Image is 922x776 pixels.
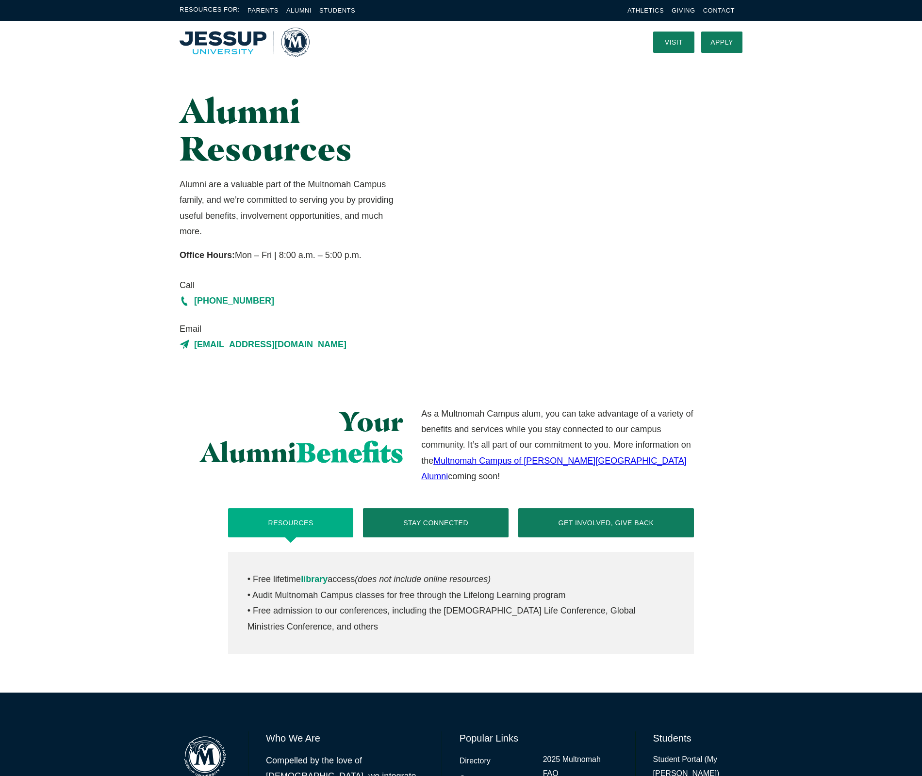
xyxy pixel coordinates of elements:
button: Resources [228,508,354,537]
a: Students [319,7,355,14]
p: • Free lifetime access • Audit Multnomah Campus classes for free through the Lifelong Learning pr... [247,571,675,634]
h2: Your Alumni [180,406,403,469]
span: Email [180,321,403,337]
img: Two Graduates Laughing [441,92,742,265]
p: Alumni are a valuable part of the Multnomah Campus family, and we’re committed to serving you by ... [180,177,403,240]
em: (does not include online resources) [355,574,491,584]
strong: Office Hours: [180,250,235,260]
a: Home [180,28,310,57]
button: Stay Connected [363,508,508,537]
a: Apply [701,32,742,53]
a: library [301,574,328,584]
span: Call [180,277,403,293]
img: Multnomah University Logo [180,28,310,57]
a: Multnomah Campus of [PERSON_NAME][GEOGRAPHIC_DATA] Alumni [421,456,687,481]
a: Giving [672,7,695,14]
h6: Students [653,731,742,745]
span: Resources For: [180,5,240,16]
a: Directory [460,754,491,768]
button: Get Involved, Give Back [518,508,694,537]
a: [PHONE_NUMBER] [180,293,403,308]
p: Mon – Fri | 8:00 a.m. – 5:00 p.m. [180,247,403,263]
a: Contact [703,7,735,14]
a: Parents [247,7,279,14]
a: Alumni [286,7,312,14]
p: As a Multnomah Campus alum, you can take advantage of a variety of benefits and services while yo... [421,406,693,485]
span: Benefits [296,436,403,469]
h6: Who We Are [266,731,424,745]
a: Athletics [627,7,664,14]
a: Visit [653,32,694,53]
h1: Alumni Resources [180,92,403,167]
a: [EMAIL_ADDRESS][DOMAIN_NAME] [180,337,403,352]
h6: Popular Links [460,731,618,745]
